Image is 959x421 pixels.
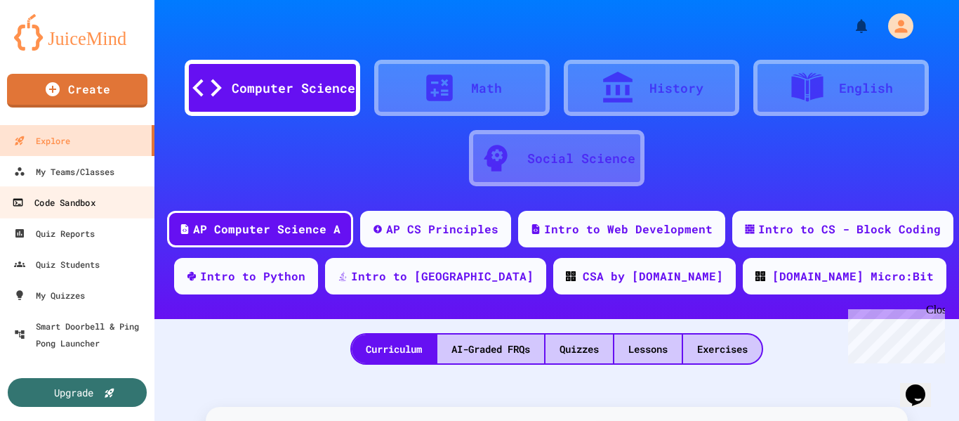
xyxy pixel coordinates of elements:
div: My Notifications [827,14,873,38]
div: Quiz Reports [14,225,95,242]
img: logo-orange.svg [14,14,140,51]
div: Explore [14,132,70,149]
div: My Account [873,10,917,42]
div: My Teams/Classes [14,163,114,180]
div: Upgrade [54,385,93,400]
div: AP Computer Science A [193,221,340,238]
div: Curriculum [352,335,436,363]
div: Lessons [614,335,682,363]
div: Intro to Python [200,268,305,285]
div: Exercises [683,335,762,363]
div: Math [471,79,502,98]
div: English [839,79,893,98]
img: CODE_logo_RGB.png [755,271,765,281]
iframe: chat widget [900,365,945,407]
div: Code Sandbox [12,194,95,212]
div: Chat with us now!Close [6,6,97,89]
div: Intro to Web Development [544,221,713,238]
div: Quiz Students [14,256,100,273]
div: Intro to CS - Block Coding [758,221,941,238]
div: AI-Graded FRQs [437,335,544,363]
div: Intro to [GEOGRAPHIC_DATA] [351,268,534,285]
div: Smart Doorbell & Ping Pong Launcher [14,318,149,351]
div: My Quizzes [14,287,85,304]
img: CODE_logo_RGB.png [566,271,576,281]
iframe: chat widget [842,304,945,363]
div: Quizzes [545,335,613,363]
div: History [649,79,703,98]
div: AP CS Principles [386,221,498,238]
div: Computer Science [232,79,355,98]
a: Create [7,74,147,108]
div: Social Science [527,149,635,168]
div: [DOMAIN_NAME] Micro:Bit [772,268,934,285]
div: CSA by [DOMAIN_NAME] [583,268,723,285]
